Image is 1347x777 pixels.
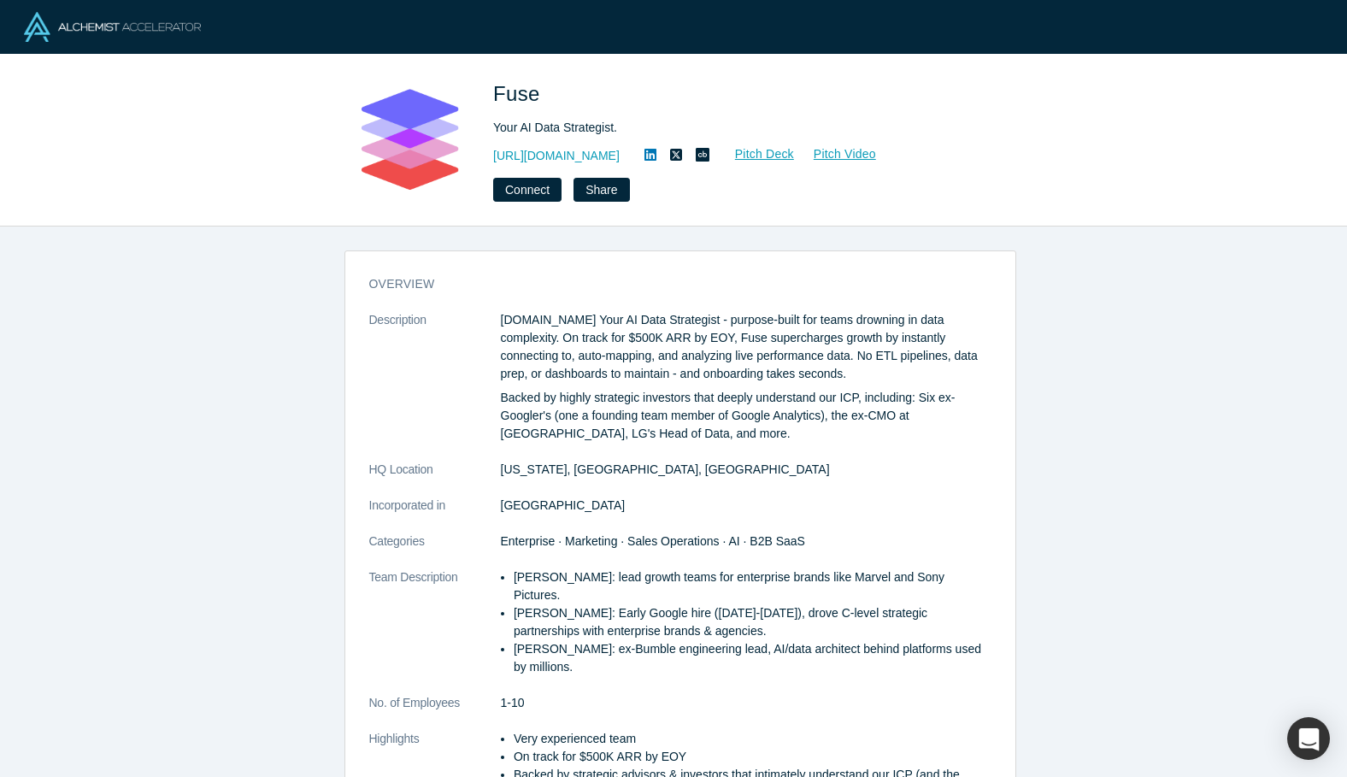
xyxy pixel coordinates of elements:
[501,497,991,515] dd: [GEOGRAPHIC_DATA]
[501,694,991,712] dd: 1-10
[24,12,201,42] img: Alchemist Logo
[369,461,501,497] dt: HQ Location
[493,82,546,105] span: Fuse
[369,497,501,533] dt: Incorporated in
[501,461,991,479] dd: [US_STATE], [GEOGRAPHIC_DATA], [GEOGRAPHIC_DATA]
[795,144,877,164] a: Pitch Video
[493,147,620,165] a: [URL][DOMAIN_NAME]
[514,604,991,640] li: [PERSON_NAME]: Early Google hire ([DATE]-[DATE]), drove C-level strategic partnerships with enter...
[493,178,562,202] button: Connect
[514,568,991,604] li: [PERSON_NAME]: lead growth teams for enterprise brands like Marvel and Sony Pictures.
[501,534,805,548] span: Enterprise · Marketing · Sales Operations · AI · B2B SaaS
[369,568,501,694] dt: Team Description
[574,178,629,202] button: Share
[369,694,501,730] dt: No. of Employees
[501,311,991,383] p: [DOMAIN_NAME] Your AI Data Strategist - purpose-built for teams drowning in data complexity. On t...
[514,640,991,676] li: [PERSON_NAME]: ex-Bumble engineering lead, AI/data architect behind platforms used by millions.
[501,389,991,443] p: Backed by highly strategic investors that deeply understand our ICP, including: Six ex-Googler's ...
[350,79,469,198] img: Fuse's Logo
[493,119,972,137] div: Your AI Data Strategist.
[514,748,991,766] li: On track for $500K ARR by EOY
[369,311,501,461] dt: Description
[514,730,991,748] li: Very experienced team
[369,533,501,568] dt: Categories
[369,275,968,293] h3: overview
[716,144,795,164] a: Pitch Deck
